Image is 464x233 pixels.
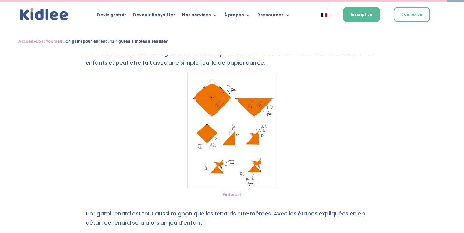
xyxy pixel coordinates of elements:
[223,192,241,198] a: Pinterest
[182,13,217,20] a: Nos services
[86,49,379,73] p: Pour réaliser un , suivez ces étapes simples et amusantes. Ce modèle est idéal pour les enfants e...
[18,6,70,22] img: logo_kidlee_bleu
[187,73,277,188] img: étapes de réalisation du Renard
[343,7,380,22] a: Inscription
[394,7,430,22] a: Connexion
[18,6,70,22] a: Kidlee Logo
[224,13,250,20] a: À propos
[133,13,175,20] a: Devenir Babysitter
[257,13,290,20] a: Ressources
[36,38,63,45] a: Do It Yourself
[18,38,33,45] a: Accueil
[18,38,168,45] span: » »
[65,38,168,45] strong: Origami pour enfant : 13 figures simples à réaliser
[321,13,327,17] img: Français
[97,13,126,20] a: Devis gratuit
[86,209,379,233] p: L’origami renard est tout aussi mignon que les renards eux-mêmes. Avec les étapes expliquées en e...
